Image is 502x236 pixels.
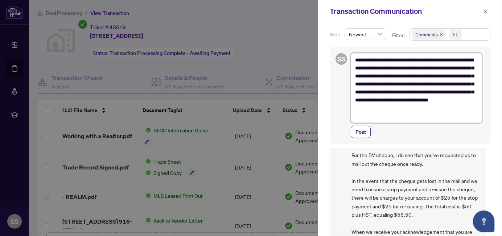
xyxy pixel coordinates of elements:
[337,54,345,64] span: SS
[483,9,488,14] span: close
[412,29,445,40] span: Comments
[349,29,382,40] span: Newest
[355,126,366,138] span: Post
[392,31,406,39] p: Filter:
[416,31,438,38] span: Comments
[351,126,371,138] button: Post
[330,6,481,17] div: Transaction Communication
[440,33,443,36] span: close
[453,31,458,38] div: +1
[330,31,342,39] p: Sort:
[473,211,495,232] button: Open asap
